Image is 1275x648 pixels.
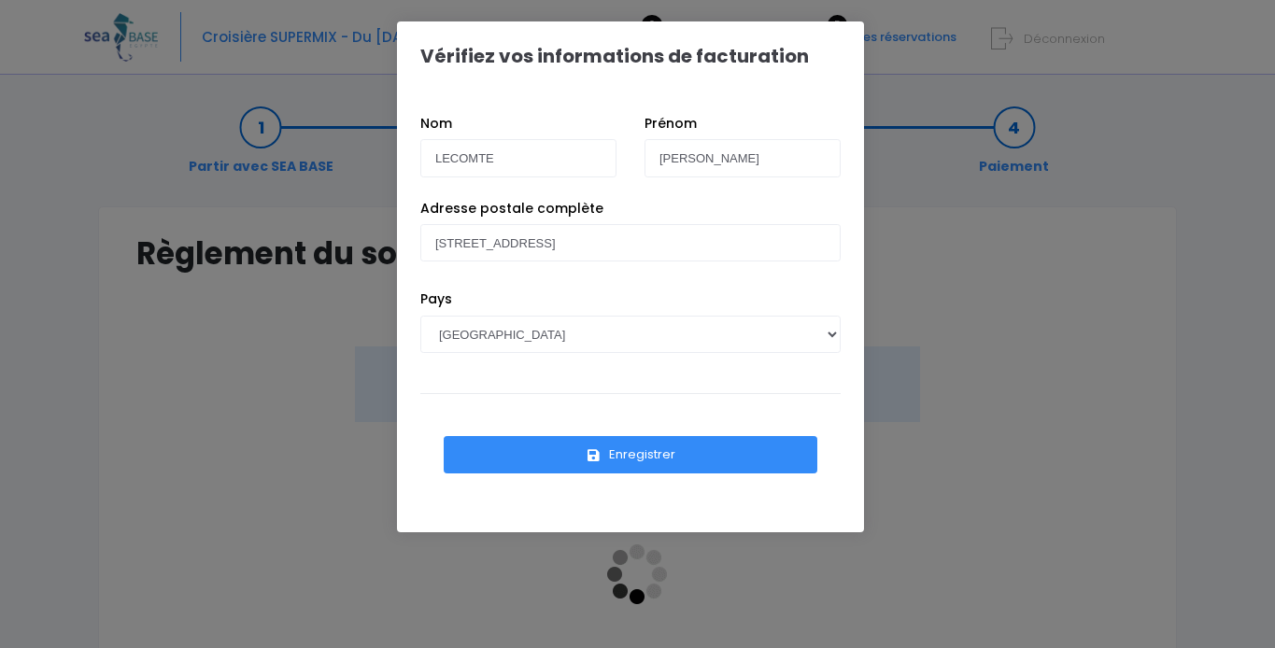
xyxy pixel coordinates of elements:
[420,199,603,218] label: Adresse postale complète
[420,114,452,134] label: Nom
[420,289,452,309] label: Pays
[645,114,697,134] label: Prénom
[420,45,809,67] h1: Vérifiez vos informations de facturation
[444,436,817,473] button: Enregistrer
